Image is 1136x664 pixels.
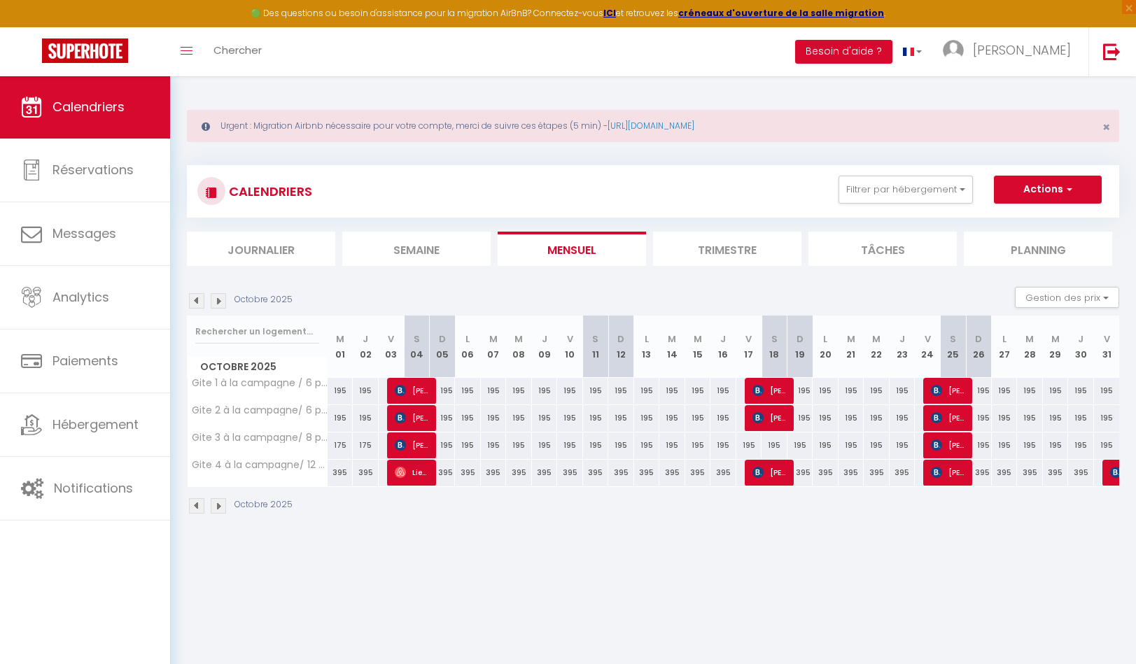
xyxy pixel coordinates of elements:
div: 195 [634,378,660,404]
button: Gestion des prix [1015,287,1119,308]
div: 195 [762,432,787,458]
div: 195 [455,378,481,404]
abbr: M [336,332,344,346]
div: 195 [659,378,685,404]
li: Semaine [342,232,491,266]
button: Besoin d'aide ? [795,40,892,64]
th: 31 [1094,316,1120,378]
th: 19 [787,316,813,378]
input: Rechercher un logement... [195,319,319,344]
th: 27 [992,316,1018,378]
th: 10 [557,316,583,378]
th: 18 [762,316,787,378]
div: 195 [966,432,992,458]
span: Octobre 2025 [188,357,327,377]
div: 395 [634,460,660,486]
span: Messages [52,225,116,242]
div: 195 [481,432,507,458]
abbr: D [617,332,624,346]
div: 195 [787,405,813,431]
abbr: J [720,332,726,346]
strong: créneaux d'ouverture de la salle migration [678,7,884,19]
div: 395 [839,460,864,486]
p: Octobre 2025 [234,498,293,511]
div: 395 [685,460,711,486]
th: 03 [379,316,405,378]
div: 195 [353,378,379,404]
abbr: M [1051,332,1060,346]
div: 195 [532,405,558,431]
div: 395 [992,460,1018,486]
div: 195 [557,378,583,404]
div: 395 [455,460,481,486]
th: 01 [328,316,353,378]
div: 195 [1094,432,1120,458]
div: 195 [890,405,916,431]
div: 195 [813,405,839,431]
th: 02 [353,316,379,378]
div: 395 [813,460,839,486]
div: 195 [608,378,634,404]
th: 29 [1043,316,1069,378]
div: 195 [532,432,558,458]
th: 23 [890,316,916,378]
div: 395 [328,460,353,486]
div: 195 [608,432,634,458]
div: 195 [787,432,813,458]
abbr: S [771,332,778,346]
a: Chercher [203,27,272,76]
span: [PERSON_NAME] [752,459,787,486]
div: 195 [430,432,456,458]
div: 195 [966,405,992,431]
span: [PERSON_NAME] [395,377,429,404]
div: 395 [787,460,813,486]
a: ICI [603,7,616,19]
li: Mensuel [498,232,646,266]
abbr: V [925,332,931,346]
div: 195 [864,432,890,458]
div: 395 [608,460,634,486]
span: [PERSON_NAME] [395,404,429,431]
div: 195 [1068,432,1094,458]
span: Gite 1 à la campagne / 6 personnes [190,378,330,388]
div: 395 [557,460,583,486]
div: 395 [966,460,992,486]
span: Gite 3 à la campagne/ 8 personnes [190,432,330,443]
span: [PERSON_NAME] [752,404,787,431]
abbr: J [1078,332,1084,346]
abbr: D [975,332,982,346]
div: 195 [353,405,379,431]
div: 195 [608,405,634,431]
div: 195 [1094,405,1120,431]
span: × [1102,118,1110,136]
span: Réservations [52,161,134,178]
div: 195 [787,378,813,404]
abbr: M [1025,332,1034,346]
div: 195 [1017,432,1043,458]
th: 06 [455,316,481,378]
div: 195 [839,378,864,404]
div: 195 [890,432,916,458]
th: 26 [966,316,992,378]
span: Lien De [395,459,429,486]
img: ... [943,40,964,61]
abbr: S [414,332,420,346]
span: [PERSON_NAME] [931,432,965,458]
th: 21 [839,316,864,378]
span: Analytics [52,288,109,306]
div: 195 [992,405,1018,431]
img: logout [1103,43,1121,60]
div: 195 [1043,378,1069,404]
div: 195 [557,405,583,431]
div: 395 [1017,460,1043,486]
span: [PERSON_NAME] [931,459,965,486]
abbr: M [872,332,881,346]
span: Chercher [213,43,262,57]
th: 08 [506,316,532,378]
abbr: L [645,332,649,346]
span: [PERSON_NAME] [752,377,787,404]
div: 395 [532,460,558,486]
div: 195 [1017,378,1043,404]
th: 16 [710,316,736,378]
th: 25 [941,316,967,378]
